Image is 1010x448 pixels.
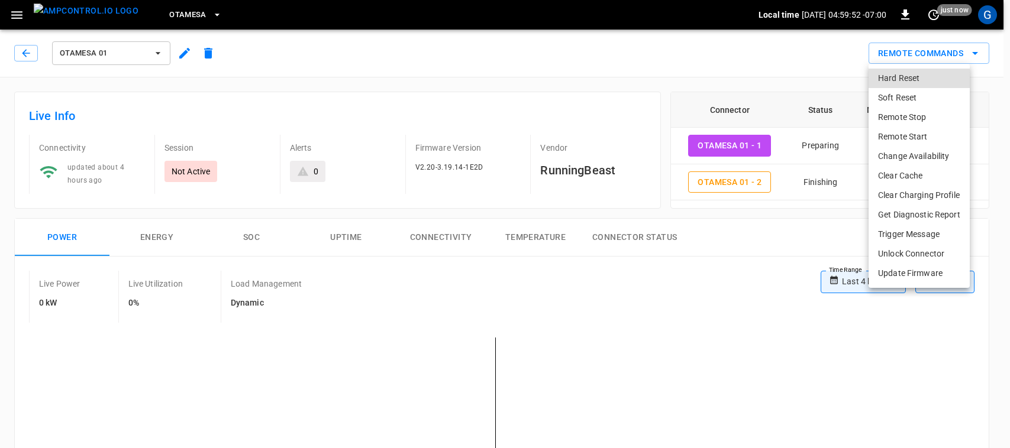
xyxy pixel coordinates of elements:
li: Get Diagnostic Report [869,205,970,225]
li: Change Availability [869,147,970,166]
li: Update Firmware [869,264,970,283]
li: Clear Charging Profile [869,186,970,205]
li: Unlock Connector [869,244,970,264]
li: Trigger Message [869,225,970,244]
li: Clear Cache [869,166,970,186]
li: Remote Start [869,127,970,147]
li: Soft Reset [869,88,970,108]
li: Hard Reset [869,69,970,88]
li: Remote Stop [869,108,970,127]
